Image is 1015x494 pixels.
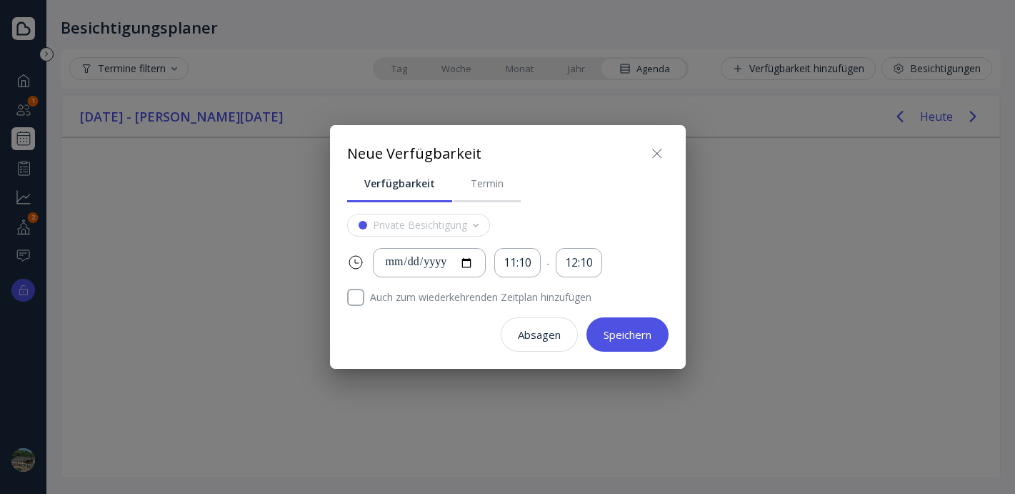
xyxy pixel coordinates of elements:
div: Speichern [604,329,651,340]
button: Private Besichtigung [347,214,490,237]
label: Auch zum wiederkehrenden Zeitplan hinzufügen [364,289,669,306]
a: Verfügbarkeit [347,165,452,202]
div: - [546,256,550,270]
div: Neue Verfügbarkeit [347,144,481,164]
div: Absagen [518,329,561,340]
button: Speichern [586,317,669,352]
button: Absagen [501,317,578,352]
div: 11:10 [504,255,531,271]
div: Termin [471,177,504,191]
div: 12:10 [565,255,593,271]
a: Termin [454,165,521,202]
div: Private Besichtigung [373,219,467,231]
div: Verfügbarkeit [364,177,435,191]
